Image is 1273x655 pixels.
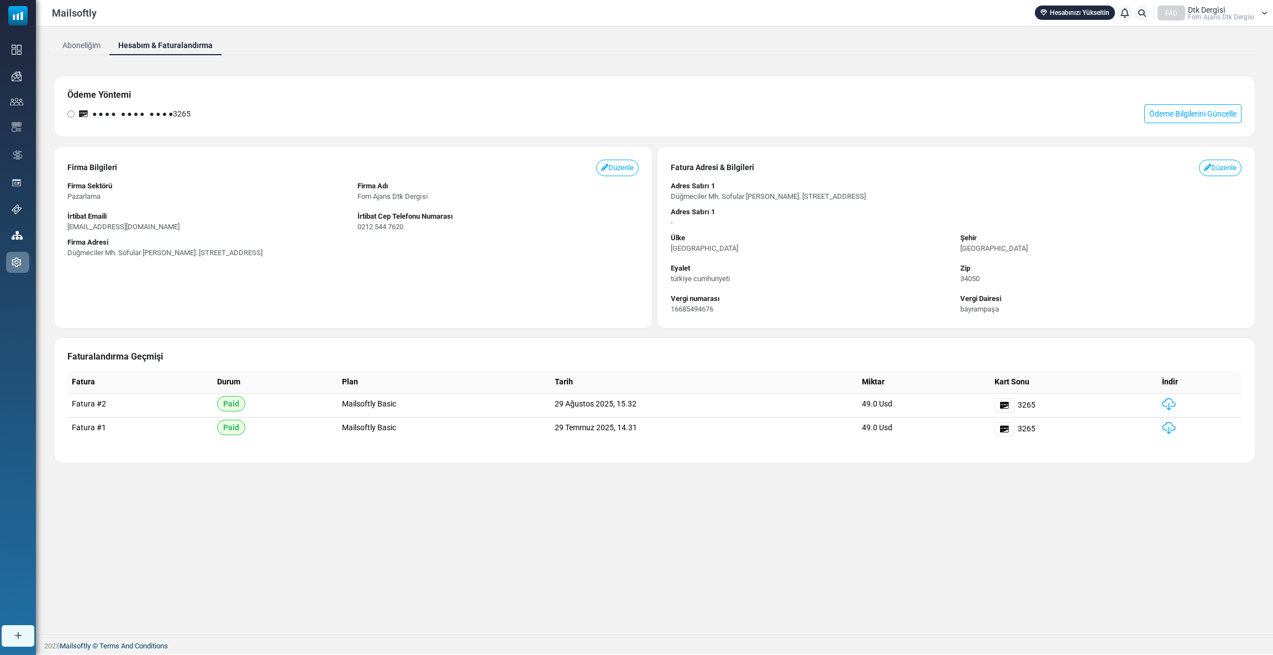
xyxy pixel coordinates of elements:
th: İndir [1158,371,1242,394]
span: İrtibat Cep Telefonu Numarası [357,212,453,220]
img: mailsoftly_icon_blue_white.svg [8,6,28,25]
span: bayrampaşa [960,305,999,313]
span: Düğmeciler Mh. Sofular [PERSON_NAME]. [STREET_ADDRESS] [671,192,866,200]
img: campaigns-icon.png [12,71,22,81]
span: Pazarlama [67,192,101,200]
a: Ödeme Bilgilerini Güncelle [1144,104,1242,123]
img: support-icon.svg [12,204,22,214]
span: Eyalet [671,264,690,272]
span: Dtk Dergi̇si̇ [1188,6,1225,14]
img: settings-icon.svg [12,257,22,267]
h6: Faturalandırma Geçmişi [67,351,1242,362]
span: Paid [217,396,245,411]
span: türkiye cumhuriyeti [671,274,730,283]
td: Fatura #1 [67,417,213,441]
span: Paid [217,420,245,435]
td: 49.0 Usd [858,393,990,417]
img: landing_pages.svg [12,178,22,188]
th: Miktar [858,371,990,394]
td: 29 Ağustos 2025, 15.32 [550,393,858,417]
span: Vergi Dairesi [960,294,1001,303]
span: 0212 544 7620 [357,223,403,231]
span: Düğmeciler Mh. Sofular [PERSON_NAME]. [STREET_ADDRESS] [67,249,262,257]
th: Kart Sonu [990,371,1158,394]
span: Şehir [960,234,977,242]
span: İrtibat Emaili [67,212,107,220]
img: contacts-icon.svg [10,98,23,105]
a: Hesabım & Faturalandırma [109,35,222,55]
span: [GEOGRAPHIC_DATA] [960,244,1028,252]
span: 3265 [92,108,191,120]
td: Fatura #2 [67,393,213,417]
span: ● ● ● ● ● ● ● ● ● ● ● ● [92,109,173,118]
a: Düzenle [596,160,639,176]
span: Zip [960,264,970,272]
td: 29 Temmuz 2025, 14.31 [550,417,858,441]
div: FAD [1158,6,1185,20]
span: Mailsoftly [52,6,97,20]
span: Firma Sektörü [67,182,112,190]
span: [GEOGRAPHIC_DATA] [671,244,738,252]
span: Fatura Adresi & Bilgileri [671,162,754,173]
th: Tarih [550,371,858,394]
th: Plan [338,371,550,394]
h6: Ödeme Yöntemi [67,89,1242,100]
span: 3265 [1018,423,1035,435]
th: Fatura [67,371,213,394]
span: Adres Satırı 1 [671,182,715,190]
img: email-templates-icon.svg [12,122,22,132]
a: Mailsoftly © [60,642,98,650]
span: 16685494676 [671,305,713,313]
span: Ülke [671,234,685,242]
a: Düzenle [1199,160,1242,176]
img: workflow.svg [12,149,24,161]
img: dashboard-icon.svg [12,45,22,55]
a: Hesabınızı Yükseltin [1035,6,1115,20]
footer: 2025 [36,635,1273,654]
span: [EMAIL_ADDRESS][DOMAIN_NAME] [67,223,180,231]
span: Firma Adresi [67,238,108,246]
span: Firma Adı [357,182,388,190]
span: 3265 [1018,399,1035,411]
a: Terms And Conditions [99,642,168,650]
th: Durum [213,371,338,394]
span: Firma Bilgileri [67,162,117,173]
span: translation missing: tr.layouts.footer.terms_and_conditions [99,642,168,650]
td: Mailsoftly Basic [338,417,550,441]
a: FAD Dtk Dergi̇si̇ Fom Ajans Dtk Dergi̇si̇ [1158,6,1267,20]
span: Vergi numarası [671,294,720,303]
span: 34050 [960,274,980,283]
span: - [671,218,673,226]
span: Fom Ajans Dtk Dergi̇si̇ [1188,14,1254,20]
td: 49.0 Usd [858,417,990,441]
span: Adres Satırı 1 [671,208,715,216]
td: Mailsoftly Basic [338,393,550,417]
span: Fom Ajans Dtk Dergi̇si̇ [357,192,428,200]
a: Aboneliğim [54,35,109,55]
